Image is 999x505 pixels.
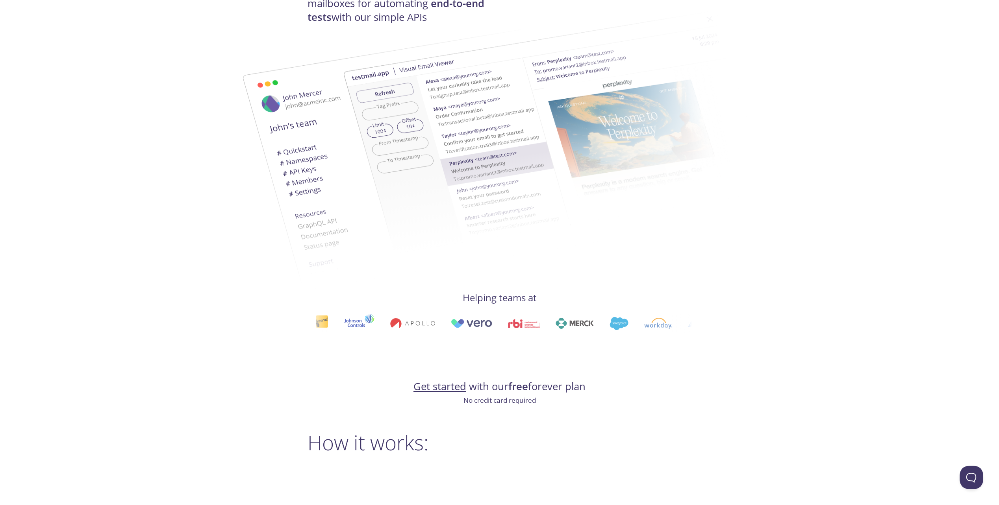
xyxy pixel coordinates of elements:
[213,25,638,291] img: testmail-email-viewer
[308,291,692,304] h4: Helping teams at
[497,319,528,328] img: rbi
[633,318,661,329] img: workday
[308,380,692,393] h4: with our forever plan
[413,380,466,393] a: Get started
[308,431,692,454] h2: How it works:
[378,318,423,329] img: apollo
[439,319,481,328] img: vero
[332,314,363,333] img: johnsoncontrols
[308,395,692,405] p: No credit card required
[960,466,983,489] iframe: Help Scout Beacon - Open
[508,380,528,393] strong: free
[598,317,617,330] img: salesforce
[544,318,582,329] img: merck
